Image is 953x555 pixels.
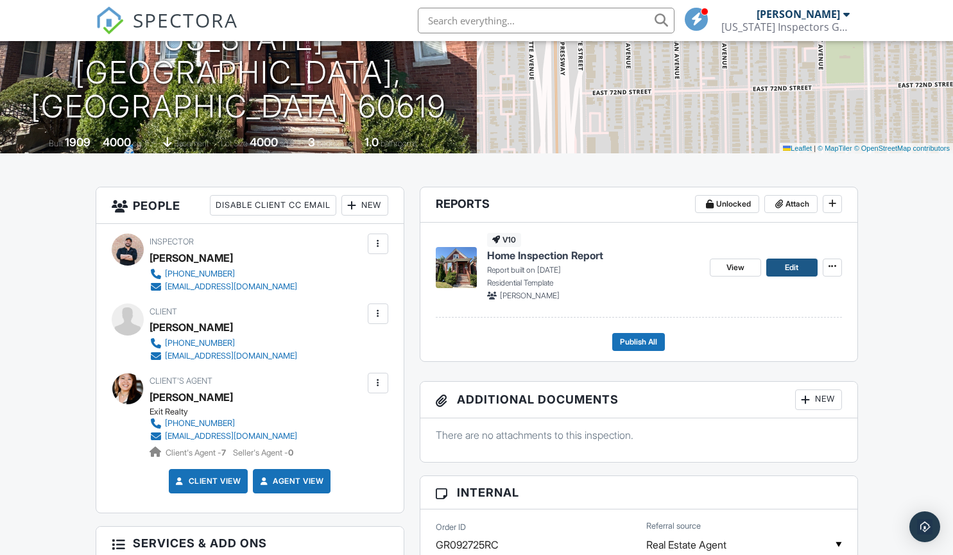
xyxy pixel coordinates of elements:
img: The Best Home Inspection Software - Spectora [96,6,124,35]
input: Search everything... [418,8,674,33]
span: bedrooms [317,139,352,148]
div: [PHONE_NUMBER] [165,269,235,279]
div: [PHONE_NUMBER] [165,418,235,429]
div: Disable Client CC Email [210,195,336,216]
div: 3 [308,135,315,149]
h3: Additional Documents [420,382,857,418]
div: [PERSON_NAME] [757,8,840,21]
div: [EMAIL_ADDRESS][DOMAIN_NAME] [165,351,297,361]
a: © MapTiler [818,144,852,152]
div: [PERSON_NAME] [150,318,233,337]
a: [PHONE_NUMBER] [150,268,297,280]
strong: 0 [288,448,293,457]
div: 1.0 [365,135,379,149]
span: SPECTORA [133,6,238,33]
span: Client [150,307,177,316]
div: 4000 [103,135,131,149]
div: [EMAIL_ADDRESS][DOMAIN_NAME] [165,282,297,292]
span: Seller's Agent - [233,448,293,457]
div: [EMAIL_ADDRESS][DOMAIN_NAME] [165,431,297,441]
h3: Internal [420,476,857,509]
a: Agent View [257,475,323,488]
a: [PHONE_NUMBER] [150,337,297,350]
div: Open Intercom Messenger [909,511,940,542]
div: Illinois Inspectors Group [721,21,850,33]
div: New [795,389,842,410]
a: [EMAIL_ADDRESS][DOMAIN_NAME] [150,430,297,443]
a: © OpenStreetMap contributors [854,144,950,152]
a: [EMAIL_ADDRESS][DOMAIN_NAME] [150,350,297,363]
span: basement [174,139,209,148]
span: Client's Agent - [166,448,228,457]
a: [PHONE_NUMBER] [150,417,297,430]
a: [EMAIL_ADDRESS][DOMAIN_NAME] [150,280,297,293]
div: [PHONE_NUMBER] [165,338,235,348]
a: [PERSON_NAME] [150,388,233,407]
span: bathrooms [381,139,417,148]
a: SPECTORA [96,17,238,44]
a: Leaflet [783,144,812,152]
div: 4000 [250,135,278,149]
span: sq. ft. [133,139,151,148]
div: New [341,195,388,216]
a: Client View [173,475,241,488]
div: Exit Realty [150,407,307,417]
div: 1909 [65,135,90,149]
p: There are no attachments to this inspection. [436,428,842,442]
span: Built [49,139,63,148]
span: Lot Size [221,139,248,148]
span: Client's Agent [150,376,212,386]
h3: People [96,187,404,224]
span: Inspector [150,237,194,246]
span: | [814,144,816,152]
label: Referral source [646,520,701,532]
strong: 7 [221,448,226,457]
div: [PERSON_NAME] [150,248,233,268]
label: Order ID [436,522,466,533]
span: sq.ft. [280,139,296,148]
